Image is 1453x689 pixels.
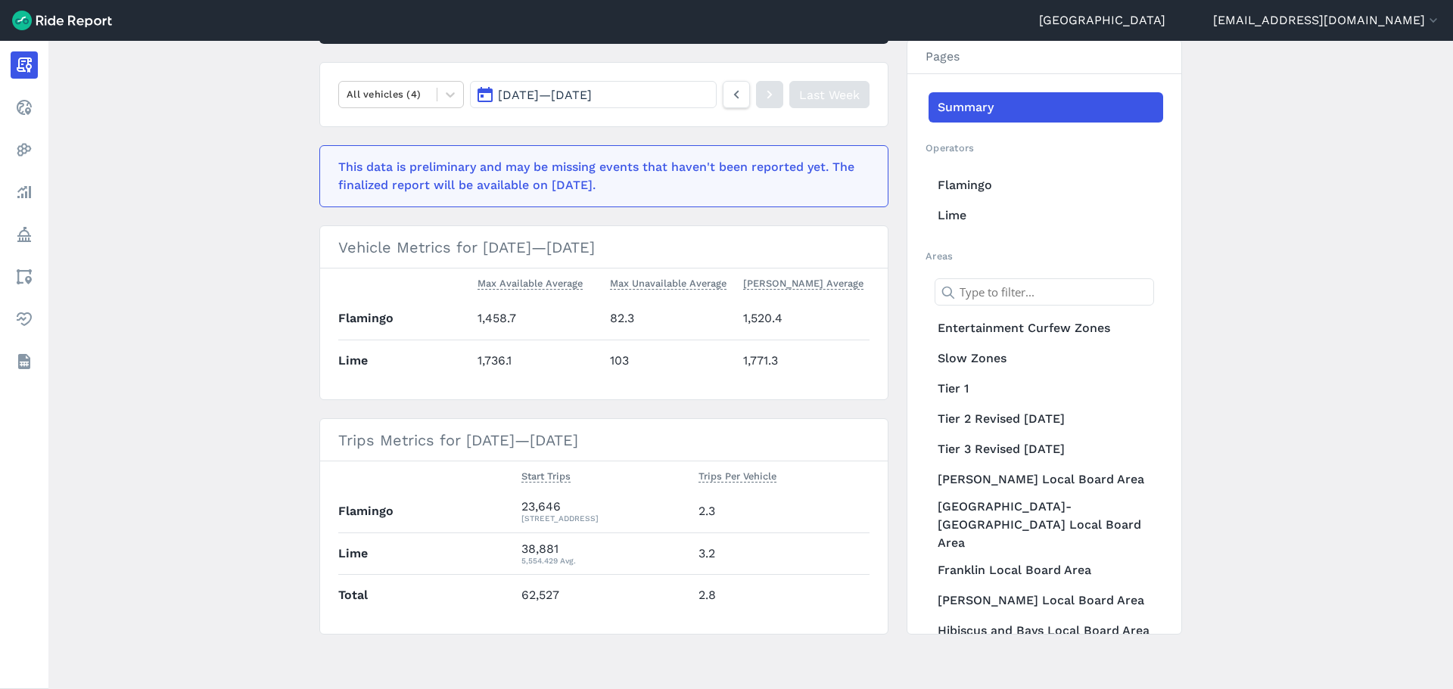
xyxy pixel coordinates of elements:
a: Report [11,51,38,79]
td: 1,736.1 [471,340,605,381]
h2: Areas [926,249,1163,263]
span: Trips Per Vehicle [698,467,776,483]
td: 82.3 [604,298,737,340]
td: 2.8 [692,574,870,616]
button: Trips Per Vehicle [698,467,776,486]
th: Flamingo [338,491,515,532]
td: 62,527 [515,574,692,616]
td: 1,520.4 [737,298,870,340]
div: This data is preliminary and may be missing events that haven't been reported yet. The finalized ... [338,158,860,194]
a: Analyze [11,178,38,206]
a: [PERSON_NAME] Local Board Area [929,464,1163,495]
h3: Vehicle Metrics for [DATE]—[DATE] [320,226,888,268]
span: Max Available Average [478,275,583,290]
td: 1,771.3 [737,340,870,381]
th: Flamingo [338,298,471,340]
span: [PERSON_NAME] Average [743,275,863,290]
a: Datasets [11,348,38,375]
a: Areas [11,263,38,290]
img: Ride Report [12,11,112,30]
a: Policy [11,221,38,248]
a: Heatmaps [11,136,38,163]
a: Tier 2 Revised [DATE] [929,404,1163,434]
a: Franklin Local Board Area [929,555,1163,585]
a: Tier 3 Revised [DATE] [929,434,1163,464]
div: 38,881 [521,540,686,567]
td: 3.2 [692,532,870,574]
a: [GEOGRAPHIC_DATA] [1039,11,1165,29]
button: [EMAIL_ADDRESS][DOMAIN_NAME] [1213,11,1441,29]
a: Summary [929,92,1163,123]
button: Max Unavailable Average [610,275,726,293]
td: 103 [604,340,737,381]
a: Health [11,306,38,333]
a: Hibiscus and Bays Local Board Area [929,616,1163,646]
h3: Pages [907,40,1181,74]
th: Lime [338,340,471,381]
a: [GEOGRAPHIC_DATA]-[GEOGRAPHIC_DATA] Local Board Area [929,495,1163,555]
a: [PERSON_NAME] Local Board Area [929,585,1163,616]
div: [STREET_ADDRESS] [521,511,686,525]
th: Lime [338,532,515,574]
span: Max Unavailable Average [610,275,726,290]
span: Start Trips [521,467,571,483]
h3: Trips Metrics for [DATE]—[DATE] [320,419,888,461]
span: [DATE] — [DATE] [498,88,592,102]
a: Lime [929,200,1163,231]
button: [DATE]—[DATE] [470,81,717,108]
a: Slow Zones [929,343,1163,374]
h2: Operators [926,141,1163,155]
th: Total [338,574,515,616]
a: Tier 1 [929,374,1163,404]
a: Realtime [11,94,38,121]
button: Max Available Average [478,275,583,293]
div: 5,554.429 Avg. [521,554,686,567]
a: Last Week [789,81,870,108]
div: 23,646 [521,498,686,525]
a: Flamingo [929,170,1163,200]
td: 2.3 [692,491,870,532]
button: Start Trips [521,467,571,486]
input: Type to filter... [935,278,1154,306]
td: 1,458.7 [471,298,605,340]
button: [PERSON_NAME] Average [743,275,863,293]
a: Entertainment Curfew Zones [929,313,1163,343]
